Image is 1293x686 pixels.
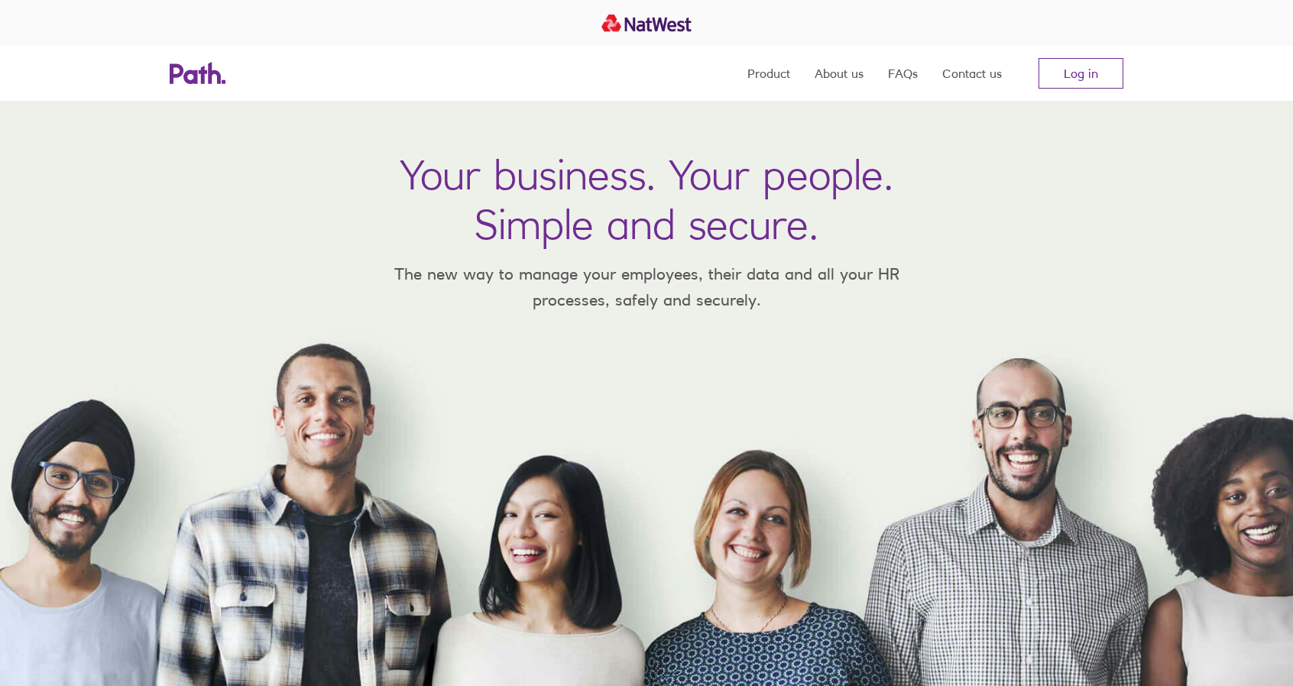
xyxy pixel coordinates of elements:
[371,261,922,312] p: The new way to manage your employees, their data and all your HR processes, safely and securely.
[747,46,790,101] a: Product
[942,46,1002,101] a: Contact us
[1039,58,1123,89] a: Log in
[400,150,893,249] h1: Your business. Your people. Simple and secure.
[815,46,864,101] a: About us
[888,46,918,101] a: FAQs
